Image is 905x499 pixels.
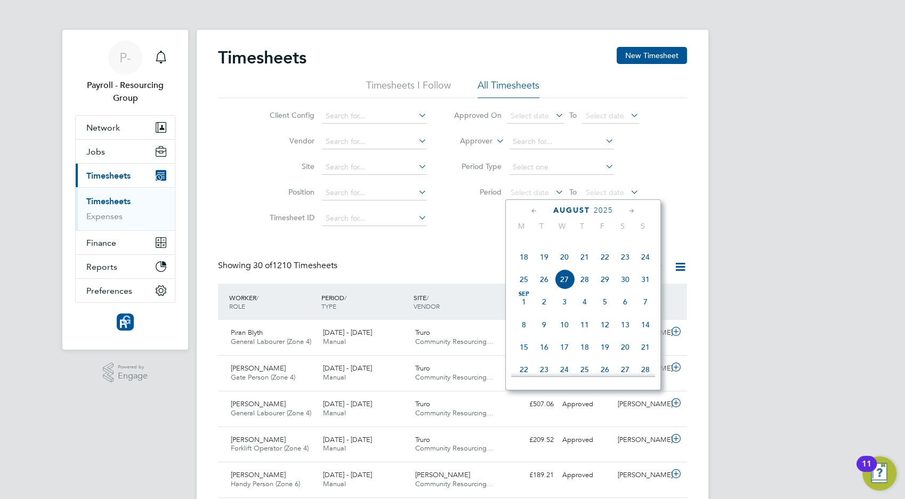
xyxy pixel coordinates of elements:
span: 30 [615,269,635,289]
span: Powered by [118,363,148,372]
label: Approver [445,136,492,147]
span: 21 [635,337,656,357]
label: Client Config [266,110,314,120]
div: Showing [218,260,340,271]
span: 13 [615,315,635,335]
button: Jobs [76,140,175,163]
span: Select date [586,111,624,120]
div: £209.52 [503,431,558,449]
span: 28 [575,269,595,289]
span: Community Resourcing… [415,408,494,417]
span: Gate Person (Zone 4) [231,373,295,382]
span: Community Resourcing… [415,479,494,488]
span: 19 [534,247,554,267]
div: £591.84 [503,360,558,377]
span: [DATE] - [DATE] [323,470,372,479]
div: PERIOD [319,288,411,316]
a: Expenses [86,211,123,221]
div: WORKER [227,288,319,316]
span: To [566,185,580,199]
span: 30 of [253,260,272,271]
span: 1 [514,292,534,312]
span: Community Resourcing… [415,444,494,453]
span: Community Resourcing… [415,337,494,346]
span: Piran Blyth [231,328,263,337]
span: 28 [635,359,656,380]
span: 20 [554,247,575,267]
li: Timesheets I Follow [366,79,451,98]
button: Network [76,116,175,139]
span: 17 [554,337,575,357]
span: 31 [635,269,656,289]
span: T [572,221,592,231]
label: Period [454,187,502,197]
span: Truro [415,364,430,373]
span: Sep [514,292,534,297]
label: Period Type [454,162,502,171]
span: 19 [595,337,615,357]
div: [PERSON_NAME] [613,396,669,413]
button: Reports [76,255,175,278]
span: 2025 [594,206,613,215]
h2: Timesheets [218,47,306,68]
input: Search for... [322,160,427,175]
a: Go to home page [75,313,175,331]
span: General Labourer (Zone 4) [231,408,311,417]
span: Forklift Operator (Zone 4) [231,444,309,453]
span: Payroll - Resourcing Group [75,79,175,104]
span: 6 [615,292,635,312]
button: Timesheets [76,164,175,187]
span: 22 [514,359,534,380]
span: [PERSON_NAME] [231,364,286,373]
span: 4 [575,292,595,312]
span: [PERSON_NAME] [231,399,286,408]
span: Manual [323,479,346,488]
span: M [511,221,531,231]
span: [DATE] - [DATE] [323,435,372,444]
button: New Timesheet [617,47,687,64]
span: 22 [595,247,615,267]
span: Manual [323,444,346,453]
span: To [566,108,580,122]
span: 26 [595,359,615,380]
span: [DATE] - [DATE] [323,328,372,337]
span: F [592,221,612,231]
div: £507.06 [503,396,558,413]
span: 1210 Timesheets [253,260,337,271]
input: Select one [509,160,614,175]
span: 23 [615,247,635,267]
span: S [612,221,633,231]
a: P-Payroll - Resourcing Group [75,41,175,104]
span: 2 [534,292,554,312]
span: [DATE] - [DATE] [323,364,372,373]
div: £244.14 [503,324,558,342]
span: 16 [534,337,554,357]
span: 3 [554,292,575,312]
span: [DATE] - [DATE] [323,399,372,408]
span: Truro [415,435,430,444]
span: Select date [511,188,549,197]
span: 23 [534,359,554,380]
button: Open Resource Center, 11 new notifications [862,456,896,490]
span: Manual [323,373,346,382]
span: Select date [586,188,624,197]
nav: Main navigation [62,30,188,350]
span: 29 [595,269,615,289]
div: SITE [411,288,503,316]
span: 18 [575,337,595,357]
div: £189.21 [503,466,558,484]
span: ROLE [229,302,245,310]
img: resourcinggroup-logo-retina.png [117,313,134,331]
span: 25 [514,269,534,289]
span: 12 [595,315,615,335]
span: Handy Person (Zone 6) [231,479,300,488]
span: 14 [635,315,656,335]
label: Timesheet ID [266,213,314,222]
div: Approved [558,466,613,484]
label: Approved On [454,110,502,120]
span: 27 [554,269,575,289]
span: August [553,206,590,215]
span: T [531,221,552,231]
div: Approved [558,396,613,413]
span: 9 [534,315,554,335]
